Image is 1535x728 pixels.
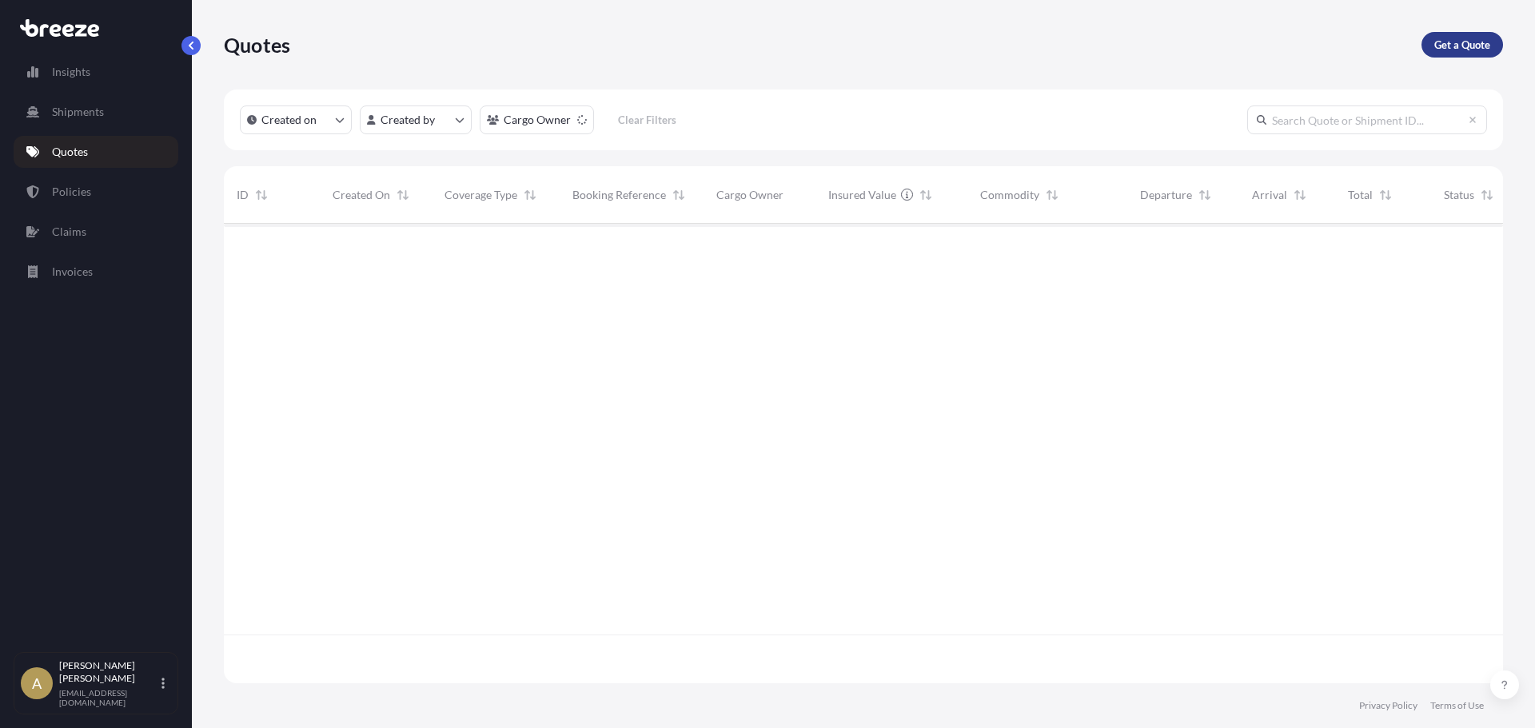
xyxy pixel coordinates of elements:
[52,144,88,160] p: Quotes
[52,264,93,280] p: Invoices
[1444,187,1474,203] span: Status
[572,187,666,203] span: Booking Reference
[1195,185,1214,205] button: Sort
[14,136,178,168] a: Quotes
[240,105,352,134] button: createdOn Filter options
[1477,185,1497,205] button: Sort
[32,675,42,691] span: A
[52,184,91,200] p: Policies
[52,64,90,80] p: Insights
[1348,187,1373,203] span: Total
[1252,187,1287,203] span: Arrival
[1247,105,1487,134] input: Search Quote or Shipment ID...
[1140,187,1192,203] span: Departure
[480,105,594,134] button: cargoOwner Filter options
[716,187,783,203] span: Cargo Owner
[14,56,178,88] a: Insights
[252,185,271,205] button: Sort
[59,659,158,685] p: [PERSON_NAME] [PERSON_NAME]
[333,187,390,203] span: Created On
[504,112,571,128] p: Cargo Owner
[980,187,1039,203] span: Commodity
[59,688,158,707] p: [EMAIL_ADDRESS][DOMAIN_NAME]
[1043,185,1062,205] button: Sort
[1376,185,1395,205] button: Sort
[1434,37,1490,53] p: Get a Quote
[1290,185,1310,205] button: Sort
[52,224,86,240] p: Claims
[261,112,317,128] p: Created on
[1421,32,1503,58] a: Get a Quote
[669,185,688,205] button: Sort
[237,187,249,203] span: ID
[14,96,178,128] a: Shipments
[828,187,896,203] span: Insured Value
[1359,699,1417,712] a: Privacy Policy
[520,185,540,205] button: Sort
[52,104,104,120] p: Shipments
[1430,699,1484,712] a: Terms of Use
[224,32,290,58] p: Quotes
[14,176,178,208] a: Policies
[916,185,935,205] button: Sort
[445,187,517,203] span: Coverage Type
[14,256,178,288] a: Invoices
[602,107,692,133] button: Clear Filters
[393,185,413,205] button: Sort
[618,112,676,128] p: Clear Filters
[14,216,178,248] a: Claims
[381,112,435,128] p: Created by
[360,105,472,134] button: createdBy Filter options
